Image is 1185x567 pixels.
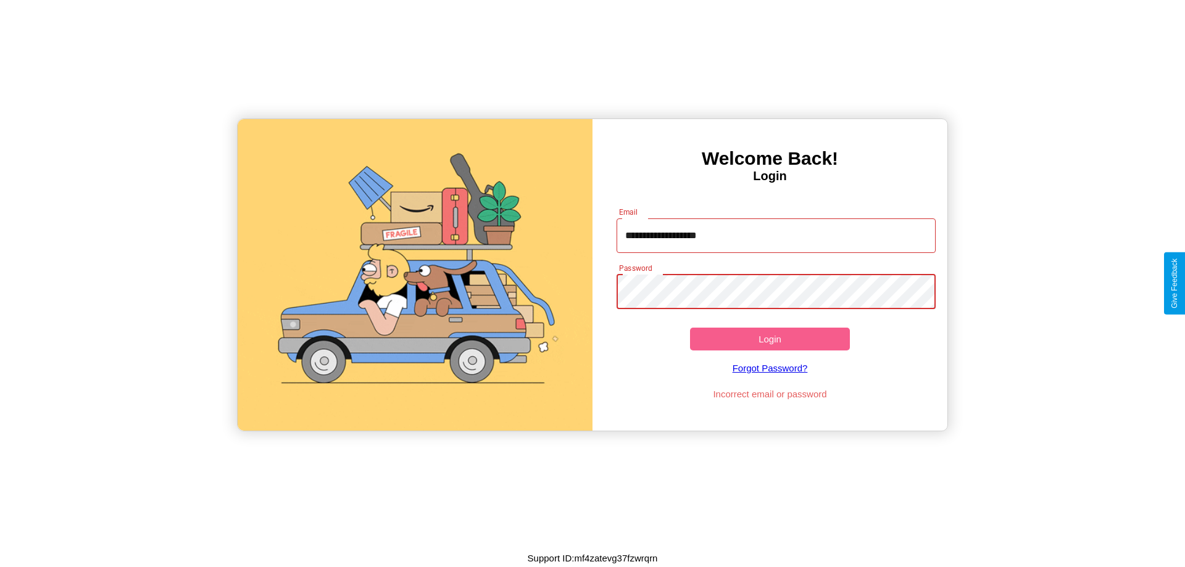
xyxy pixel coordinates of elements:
[619,263,652,273] label: Password
[592,169,947,183] h4: Login
[619,207,638,217] label: Email
[610,350,930,386] a: Forgot Password?
[1170,259,1179,308] div: Give Feedback
[528,550,658,566] p: Support ID: mf4zatevg37fzwrqrn
[610,386,930,402] p: Incorrect email or password
[238,119,592,431] img: gif
[592,148,947,169] h3: Welcome Back!
[690,328,850,350] button: Login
